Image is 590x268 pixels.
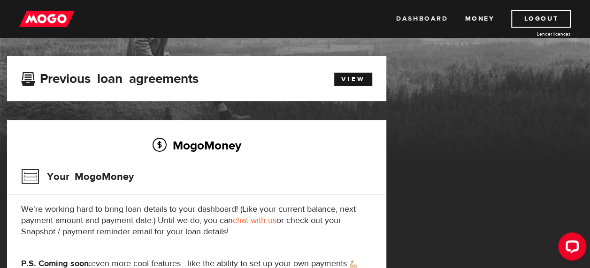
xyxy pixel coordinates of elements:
a: View [334,73,372,86]
iframe: LiveChat chat widget [551,229,590,268]
img: mogo_logo-11ee424be714fa7cbb0f0f49df9e16ec.png [19,10,75,28]
p: We're working hard to bring loan details to your dashboard! (Like your current balance, next paym... [21,204,372,238]
a: Logout [511,10,571,28]
a: Dashboard [396,10,448,28]
a: Money [465,10,494,28]
a: Lender licences [500,30,571,37]
a: chat with us [233,215,276,226]
h3: Previous loan agreements [21,71,199,83]
h3: Your MogoMoney [21,164,134,189]
h2: MogoMoney [21,135,372,155]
